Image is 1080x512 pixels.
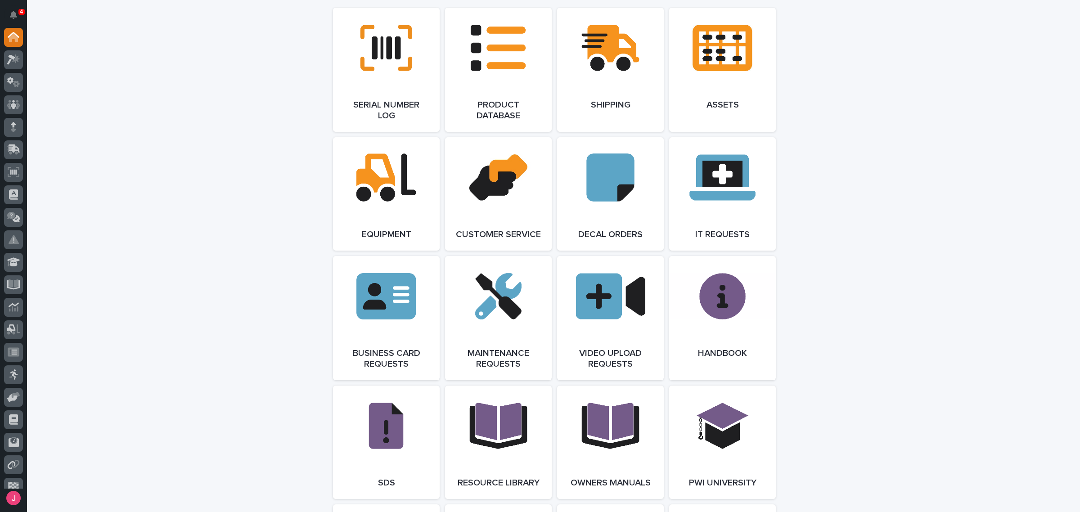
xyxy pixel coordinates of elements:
a: Handbook [669,256,776,380]
a: Serial Number Log [333,8,440,132]
div: Notifications4 [11,11,23,25]
p: 4 [20,9,23,15]
a: Video Upload Requests [557,256,664,380]
a: Equipment [333,137,440,251]
a: Decal Orders [557,137,664,251]
a: Maintenance Requests [445,256,552,380]
a: Customer Service [445,137,552,251]
a: Business Card Requests [333,256,440,380]
a: SDS [333,386,440,499]
button: Notifications [4,5,23,24]
button: users-avatar [4,489,23,508]
a: PWI University [669,386,776,499]
a: Product Database [445,8,552,132]
a: Resource Library [445,386,552,499]
a: IT Requests [669,137,776,251]
a: Owners Manuals [557,386,664,499]
a: Assets [669,8,776,132]
a: Shipping [557,8,664,132]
